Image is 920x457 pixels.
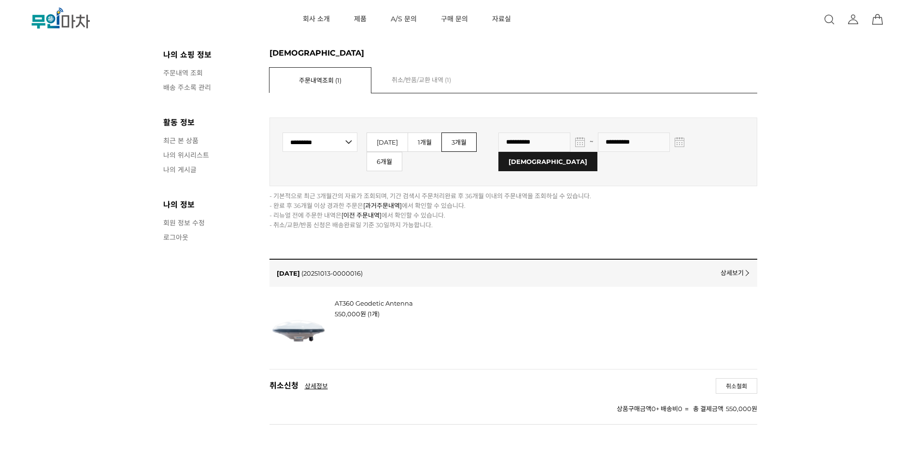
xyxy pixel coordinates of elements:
[337,76,340,84] span: 1
[676,138,683,145] img: ...
[335,310,366,318] span: 판매가
[716,378,757,394] a: 취소철회
[163,218,260,227] a: 회원 정보 수정
[335,299,413,307] a: AT360 Geodetic Antenna
[335,299,637,308] strong: 상품명
[301,269,363,277] span: 주문번호
[751,405,757,413] span: 원
[371,67,472,92] a: 취소/반품/교환 내역 (1)
[363,202,402,209] a: [과거주문내역]
[368,310,380,318] span: 수량
[269,67,371,93] a: 주문내역조회 (1)
[269,191,757,201] li: - 기본적으로 최근 3개월간의 자료가 조회되며, 기간 검색시 주문처리완료 후 36개월 이내의 주문내역을 조회하실 수 있습니다.
[163,164,260,174] a: 나의 게시글
[577,138,583,145] img: ...
[269,220,757,230] li: - 취소/교환/반품 신청은 배송완료일 기준 30일까지 가능합니다.
[678,405,682,413] strong: 0
[335,310,360,318] strong: 550,000
[447,76,449,84] span: 1
[163,68,260,77] a: 주문내역 조회
[367,133,408,152] a: [DATE]
[163,82,260,92] a: 배송 주소록 관리
[269,378,298,394] span: 취소신청
[301,269,363,277] a: (20251013-0000016)
[617,402,682,415] div: 상품구매금액 + 배송비
[163,116,260,128] h3: 활동 정보
[305,382,328,390] a: 상세정보
[651,405,656,413] strong: 0
[341,211,382,219] a: [이전 주문내역]
[277,269,300,277] span: 주문일자
[498,152,597,171] span: [DEMOGRAPHIC_DATA]
[721,268,748,277] a: 상세보기
[498,137,689,145] span: ~
[269,201,757,210] li: - 완료 후 36개월 이상 경과한 주문은 에서 확인할 수 있습니다.
[360,310,366,318] span: 원
[163,232,260,242] a: 로그아웃
[163,135,260,145] a: 최근 본 상품
[693,405,723,413] strong: 총 결제금액
[163,48,260,60] h3: 나의 쇼핑 정보
[269,369,757,402] div: 주문처리상태
[441,133,477,152] a: 3개월
[269,210,757,220] li: - 리뉴얼 전에 주문한 내역은 에서 확인할 수 있습니다.
[408,133,442,152] a: 1개월
[163,150,260,160] a: 나의 위시리스트
[367,152,402,171] a: 6개월
[163,198,260,210] h3: 나의 정보
[726,405,757,413] strong: 550,000
[269,48,364,58] h2: [DEMOGRAPHIC_DATA]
